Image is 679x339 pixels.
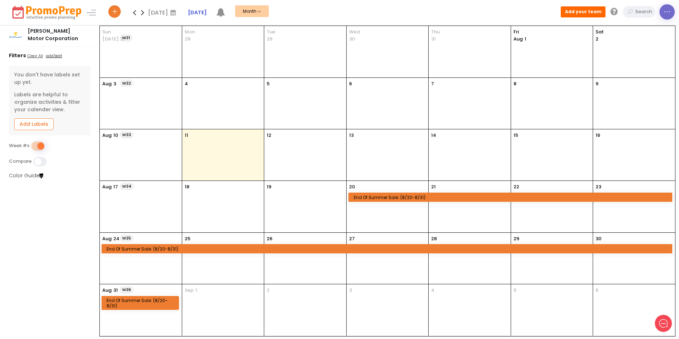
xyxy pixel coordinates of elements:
[120,235,134,242] a: Week 35
[349,183,355,190] p: 20
[195,287,197,294] p: 1
[185,80,188,87] p: 4
[148,7,178,18] div: [DATE]
[9,28,23,42] img: Chally-Logo-Full-Color-RGB_170_x_170.jpg
[102,287,112,294] p: Aug
[431,28,508,36] span: Thu
[431,183,436,190] p: 21
[102,28,179,36] span: Sun
[349,287,352,294] p: 3
[431,235,437,242] p: 28
[185,36,190,43] p: 28
[46,76,85,81] span: New conversation
[102,80,112,87] p: Aug
[514,36,526,43] p: 1
[596,287,598,294] p: 6
[596,80,598,87] p: 9
[11,71,131,86] button: New conversation
[102,36,119,43] p: [DATE]
[185,235,190,242] p: 25
[349,28,426,36] span: Wed
[102,183,112,190] p: Aug
[113,80,116,87] p: 3
[354,195,670,200] div: End Of Summer Sale: (8/20-8/31)
[14,91,85,113] p: Labels are helpful to organize activities & filter your calender view.
[267,235,272,242] p: 26
[514,235,519,242] p: 29
[349,36,355,43] p: 30
[107,246,669,252] div: End Of Summer Sale: (8/20-8/31)
[596,235,602,242] p: 30
[11,34,131,46] h1: Hello [PERSON_NAME]!
[185,28,261,36] span: Mon
[596,183,601,190] p: 23
[120,80,134,87] a: Week 32
[514,287,516,294] p: 5
[44,53,64,60] a: add/edit
[113,235,119,242] p: 24
[267,28,343,36] span: Tue
[349,235,355,242] p: 27
[431,287,434,294] p: 4
[514,80,516,87] p: 8
[235,5,269,17] button: Month
[59,248,90,253] span: We run on Gist
[596,36,598,43] p: 2
[634,6,655,18] input: Search
[655,315,672,332] iframe: gist-messenger-bubble-iframe
[431,132,436,139] p: 14
[113,132,118,139] p: 10
[113,287,118,294] p: 31
[9,143,29,149] label: Week #s
[431,80,434,87] p: 7
[102,132,112,139] p: Aug
[561,6,605,17] button: Add your team
[431,36,436,43] p: 31
[188,9,207,16] a: [DATE]
[9,52,26,59] strong: Filters
[514,28,590,36] span: Fri
[596,132,600,139] p: 16
[9,172,43,179] a: Color Guide
[267,287,270,294] p: 2
[11,47,131,59] h2: What can we do to help?
[185,183,189,190] p: 18
[107,298,176,308] div: End Of Summer Sale: (8/20-8/31)
[9,158,32,164] label: Compare
[120,34,132,42] a: Week 31
[514,132,518,139] p: 15
[102,235,112,242] p: Aug
[267,132,271,139] p: 12
[113,183,118,190] p: 17
[120,286,134,294] a: Week 36
[349,132,354,139] p: 13
[267,36,272,43] p: 29
[349,80,352,87] p: 6
[14,118,54,130] a: Add Labels
[185,287,194,294] span: Sep
[23,27,91,42] div: [PERSON_NAME] Motor Corporation
[120,131,134,139] a: Week 33
[185,132,188,139] p: 11
[565,9,602,15] strong: Add your team
[120,183,134,190] a: Week 34
[514,183,519,190] p: 22
[267,80,270,87] p: 5
[46,53,62,59] u: add/edit
[514,36,523,42] span: Aug
[267,183,271,190] p: 19
[14,71,85,86] p: You don't have labels set up yet.
[596,28,673,36] span: Sat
